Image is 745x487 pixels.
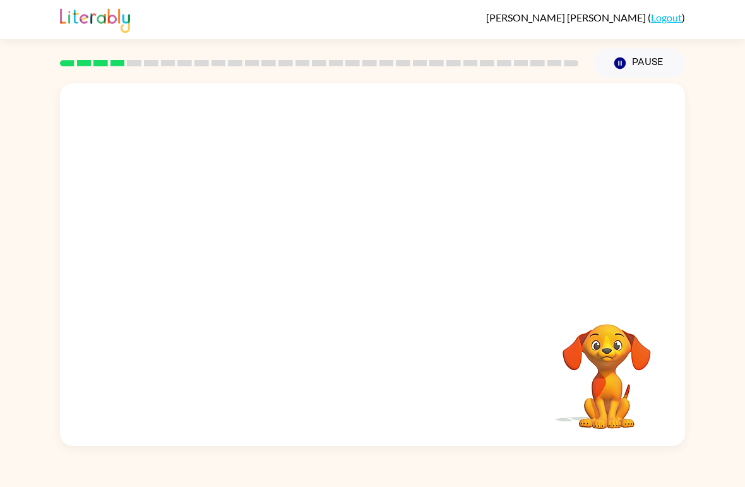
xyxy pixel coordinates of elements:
[544,304,670,431] video: Your browser must support playing .mp4 files to use Literably. Please try using another browser.
[651,11,682,23] a: Logout
[486,11,685,23] div: ( )
[486,11,648,23] span: [PERSON_NAME] [PERSON_NAME]
[60,5,130,33] img: Literably
[593,49,685,78] button: Pause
